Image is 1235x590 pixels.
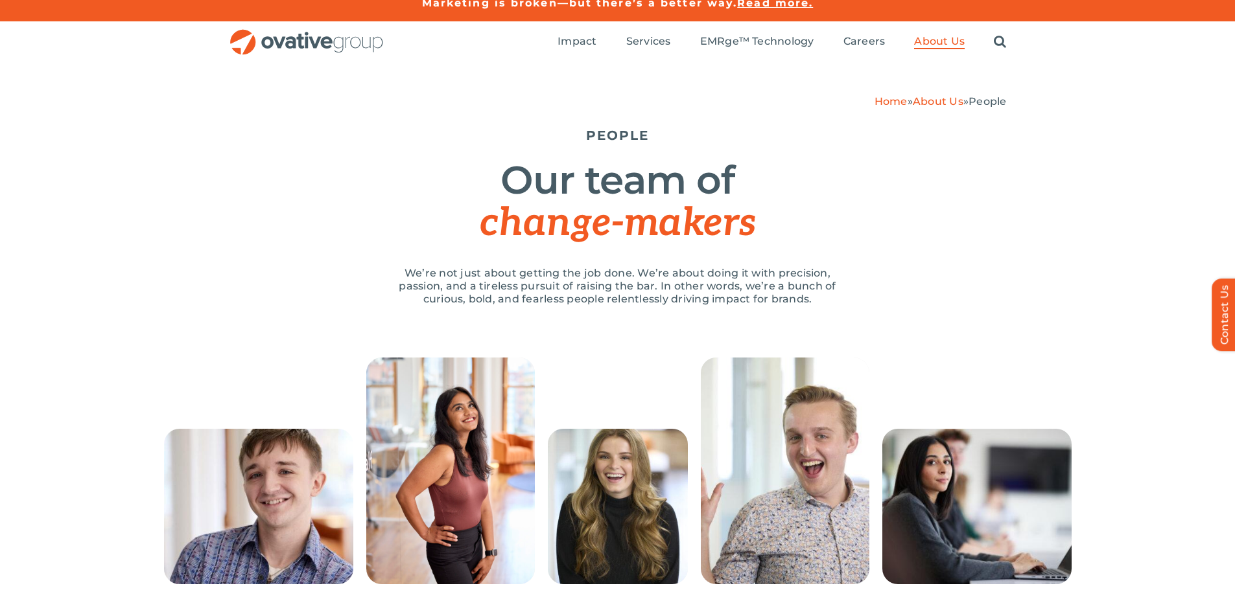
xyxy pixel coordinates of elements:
[700,35,814,48] span: EMRge™ Technology
[913,95,963,108] a: About Us
[480,200,755,247] span: change-makers
[875,95,908,108] a: Home
[164,429,353,584] img: People – Collage Ethan
[875,95,1007,108] span: » »
[384,267,851,306] p: We’re not just about getting the job done. We’re about doing it with precision, passion, and a ti...
[843,35,886,48] span: Careers
[626,35,671,49] a: Services
[701,357,869,584] img: People – Collage McCrossen
[700,35,814,49] a: EMRge™ Technology
[548,429,688,584] img: People – Collage Lauren
[558,21,1006,63] nav: Menu
[914,35,965,48] span: About Us
[969,95,1006,108] span: People
[882,429,1072,584] img: People – Collage Trushna
[626,35,671,48] span: Services
[914,35,965,49] a: About Us
[366,357,535,584] img: 240613_Ovative Group_Portrait14945 (1)
[229,128,1007,143] h5: PEOPLE
[994,35,1006,49] a: Search
[229,159,1007,244] h1: Our team of
[229,28,384,40] a: OG_Full_horizontal_RGB
[558,35,596,48] span: Impact
[843,35,886,49] a: Careers
[558,35,596,49] a: Impact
